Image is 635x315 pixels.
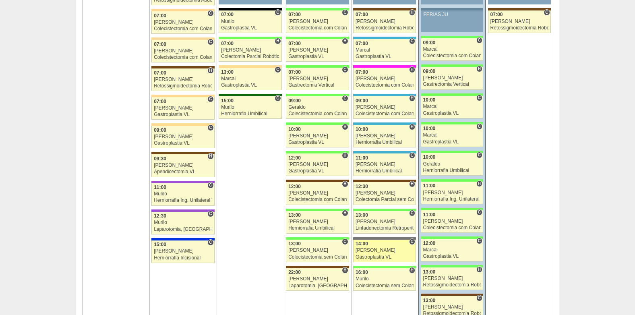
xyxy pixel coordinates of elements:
[151,68,214,91] a: H 07:00 [PERSON_NAME] Retossigmoidectomia Robótica
[219,68,281,90] a: C 13:00 Marcal Gastroplastia VL
[423,47,481,52] div: Marcal
[151,183,214,206] a: C 11:00 Murilo Herniorrafia Ing. Unilateral VL
[356,255,414,260] div: Gastroplastia VL
[151,212,214,234] a: C 12:30 Murilo Laparotomia, [GEOGRAPHIC_DATA], Drenagem, Bridas VL
[421,93,483,96] div: Key: Brasil
[356,98,368,104] span: 09:00
[221,105,279,110] div: Murilo
[476,180,482,187] span: Hospital
[421,239,483,261] a: C 12:00 Marcal Gastroplastia VL
[288,54,347,59] div: Gastroplastia VL
[356,19,414,24] div: [PERSON_NAME]
[476,152,482,158] span: Consultório
[151,40,214,62] a: C 07:00 [PERSON_NAME] Colecistectomia com Colangiografia VL
[286,125,349,147] a: H 10:00 [PERSON_NAME] Gastroplastia VL
[151,181,214,183] div: Key: IFOR
[288,155,301,161] span: 12:00
[288,12,301,17] span: 07:00
[219,65,281,68] div: Key: Bartira
[342,267,348,274] span: Hospital
[221,48,279,53] div: [PERSON_NAME]
[151,238,214,240] div: Key: São Luiz - Itaim
[421,8,483,10] div: Key: Aviso
[356,41,368,46] span: 07:00
[342,152,348,159] span: Hospital
[154,127,166,133] span: 09:00
[154,112,212,117] div: Gastroplastia VL
[288,25,347,31] div: Colecistectomia com Colangiografia VL
[421,64,483,67] div: Key: Brasil
[423,269,436,275] span: 13:00
[275,38,281,44] span: Hospital
[286,209,349,211] div: Key: Brasil
[353,94,416,96] div: Key: Neomater
[409,38,415,44] span: Consultório
[421,67,483,89] a: H 09:00 [PERSON_NAME] Gastrectomia Vertical
[207,10,213,17] span: Consultório
[207,239,213,246] span: Consultório
[151,154,214,177] a: H 09:30 [PERSON_NAME] Apendicectomia VL
[353,209,416,211] div: Key: Brasil
[288,168,347,174] div: Gastroplastia VL
[154,163,212,168] div: [PERSON_NAME]
[288,133,347,139] div: [PERSON_NAME]
[288,276,347,282] div: [PERSON_NAME]
[154,48,212,54] div: [PERSON_NAME]
[409,152,415,159] span: Consultório
[154,20,212,25] div: [PERSON_NAME]
[356,241,368,247] span: 14:00
[154,141,212,146] div: Gastroplastia VL
[423,219,481,224] div: [PERSON_NAME]
[219,37,281,39] div: Key: Brasil
[356,219,414,224] div: [PERSON_NAME]
[490,25,548,31] div: Retossigmoidectomia Robótica
[151,66,214,68] div: Key: Santa Joana
[286,39,349,62] a: H 07:00 [PERSON_NAME] Gastroplastia VL
[286,211,349,234] a: H 13:00 [PERSON_NAME] Herniorrafia Umbilical
[275,66,281,73] span: Consultório
[421,124,483,147] a: C 10:00 Marcal Gastroplastia VL
[154,26,212,31] div: Colecistectomia com Colangiografia VL
[288,76,347,81] div: [PERSON_NAME]
[154,198,212,203] div: Herniorrafia Ing. Unilateral VL
[356,54,414,59] div: Gastroplastia VL
[423,97,436,103] span: 10:00
[423,75,481,81] div: [PERSON_NAME]
[476,209,482,216] span: Consultório
[286,10,349,33] a: C 07:00 [PERSON_NAME] Colecistectomia com Colangiografia VL
[288,283,347,288] div: Laparotomia, [GEOGRAPHIC_DATA], Drenagem, Bridas VL
[207,96,213,102] span: Consultório
[356,212,368,218] span: 13:00
[423,104,481,109] div: Marcal
[423,133,481,138] div: Marcal
[353,10,416,33] a: H 07:00 [PERSON_NAME] Retossigmoidectomia Robótica
[288,184,301,189] span: 12:00
[356,83,414,88] div: Colecistectomia com Colangiografia VL
[353,96,416,119] a: H 09:00 [PERSON_NAME] Colecistectomia com Colangiografia VL
[286,68,349,90] a: C 07:00 [PERSON_NAME] Gastrectomia Vertical
[356,197,414,202] div: Colectomia Parcial sem Colostomia
[154,13,166,19] span: 07:00
[488,10,551,33] a: C 07:00 [PERSON_NAME] Retossigmoidectomia Robótica
[356,133,414,139] div: [PERSON_NAME]
[356,226,414,231] div: Linfadenectomia Retroperitoneal
[423,212,436,218] span: 11:00
[476,123,482,130] span: Consultório
[154,227,212,232] div: Laparotomia, [GEOGRAPHIC_DATA], Drenagem, Bridas VL
[353,182,416,205] a: H 12:30 [PERSON_NAME] Colectomia Parcial sem Colostomia
[476,95,482,101] span: Consultório
[219,96,281,119] a: C 15:00 Murilo Herniorrafia Umbilical
[423,282,481,288] div: Retossigmoidectomia Robótica
[476,266,482,273] span: Hospital
[219,39,281,62] a: H 07:00 [PERSON_NAME] Colectomia Parcial Robótica
[154,134,212,139] div: [PERSON_NAME]
[423,53,481,58] div: Colecistectomia com Colangiografia VL
[356,25,414,31] div: Retossigmoidectomia Robótica
[353,68,416,90] a: H 07:00 [PERSON_NAME] Colecistectomia com Colangiografia VL
[219,10,281,33] a: C 07:00 Murilo Gastroplastia VL
[288,126,301,132] span: 10:00
[221,111,279,116] div: Herniorrafia Umbilical
[356,76,414,81] div: [PERSON_NAME]
[356,162,414,167] div: [PERSON_NAME]
[421,267,483,290] a: H 13:00 [PERSON_NAME] Retossigmoidectomia Robótica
